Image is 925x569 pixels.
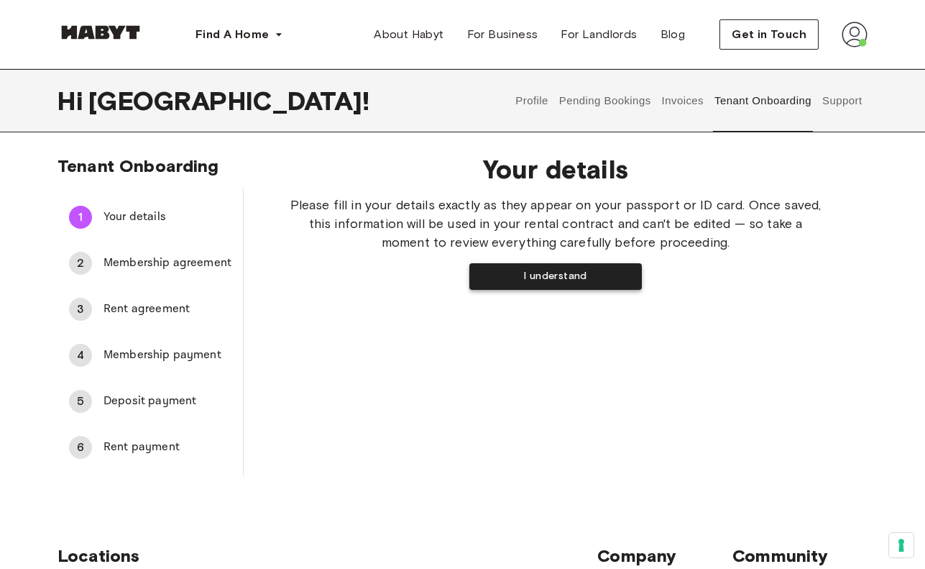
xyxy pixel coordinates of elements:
[732,26,806,43] span: Get in Touch
[57,384,243,419] div: 5Deposit payment
[69,206,92,229] div: 1
[889,533,914,557] button: Your consent preferences for tracking technologies
[362,20,455,49] a: About Habyt
[842,22,868,47] img: avatar
[57,430,243,465] div: 6Rent payment
[103,209,231,226] span: Your details
[103,255,231,272] span: Membership agreement
[69,298,92,321] div: 3
[57,86,88,116] span: Hi
[469,263,642,290] button: I understand
[456,20,550,49] a: For Business
[184,20,295,49] button: Find A Home
[649,20,697,49] a: Blog
[69,436,92,459] div: 6
[195,26,269,43] span: Find A Home
[467,26,538,43] span: For Business
[597,545,732,567] span: Company
[719,19,819,50] button: Get in Touch
[103,393,231,410] span: Deposit payment
[661,26,686,43] span: Blog
[820,69,864,132] button: Support
[549,20,648,49] a: For Landlords
[57,25,144,40] img: Habyt
[69,390,92,413] div: 5
[57,545,597,567] span: Locations
[290,154,822,184] span: Your details
[713,69,814,132] button: Tenant Onboarding
[103,439,231,456] span: Rent payment
[561,26,637,43] span: For Landlords
[69,344,92,367] div: 4
[103,347,231,364] span: Membership payment
[290,196,822,252] span: Please fill in your details exactly as they appear on your passport or ID card. Once saved, this ...
[57,338,243,373] div: 4Membership payment
[660,69,705,132] button: Invoices
[57,155,219,176] span: Tenant Onboarding
[557,69,653,132] button: Pending Bookings
[57,292,243,327] div: 3Rent agreement
[732,545,868,567] span: Community
[69,252,92,275] div: 2
[57,200,243,235] div: 1Your details
[374,26,443,43] span: About Habyt
[510,69,868,132] div: user profile tabs
[88,86,369,116] span: [GEOGRAPHIC_DATA] !
[103,301,231,318] span: Rent agreement
[514,69,551,132] button: Profile
[57,246,243,281] div: 2Membership agreement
